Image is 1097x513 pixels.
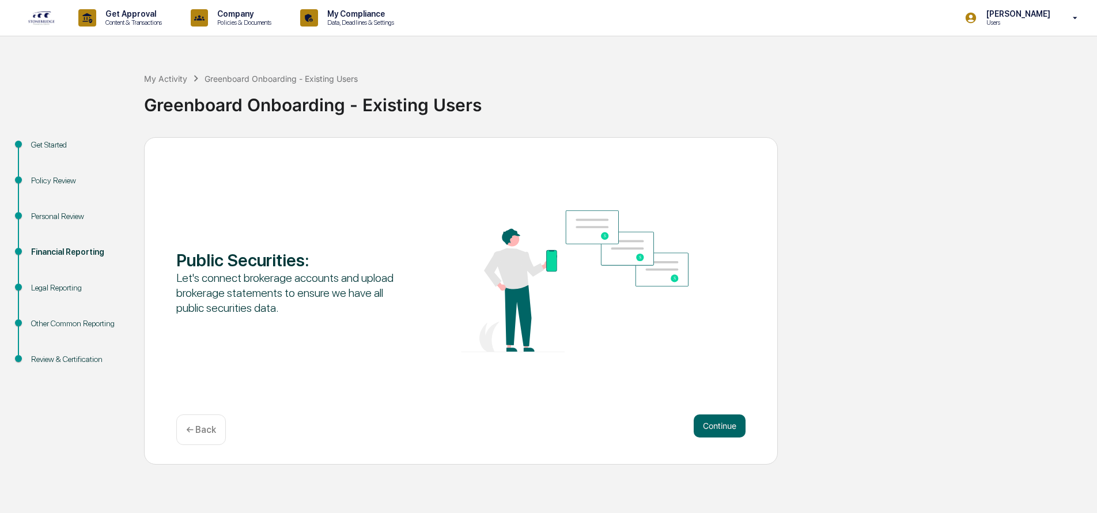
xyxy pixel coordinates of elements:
[176,270,404,315] div: Let's connect brokerage accounts and upload brokerage statements to ensure we have all public sec...
[96,9,168,18] p: Get Approval
[31,246,126,258] div: Financial Reporting
[31,175,126,187] div: Policy Review
[318,9,400,18] p: My Compliance
[144,74,187,84] div: My Activity
[31,139,126,151] div: Get Started
[31,353,126,365] div: Review & Certification
[186,424,216,435] p: ← Back
[318,18,400,27] p: Data, Deadlines & Settings
[96,18,168,27] p: Content & Transactions
[461,210,689,352] img: Public Securities
[176,250,404,270] div: Public Securities :
[208,9,277,18] p: Company
[31,210,126,222] div: Personal Review
[144,85,1091,115] div: Greenboard Onboarding - Existing Users
[31,282,126,294] div: Legal Reporting
[205,74,358,84] div: Greenboard Onboarding - Existing Users
[208,18,277,27] p: Policies & Documents
[694,414,746,437] button: Continue
[28,10,55,25] img: logo
[31,318,126,330] div: Other Common Reporting
[977,18,1056,27] p: Users
[977,9,1056,18] p: [PERSON_NAME]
